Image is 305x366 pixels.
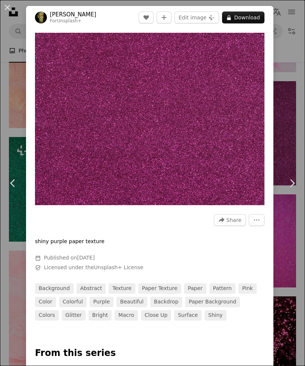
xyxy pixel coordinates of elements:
[227,214,241,226] span: Share
[138,283,181,294] a: paper texture
[77,255,94,261] time: November 7, 2022 at 5:10:11 AM CST
[174,310,201,321] a: surface
[150,297,182,307] a: backdrop
[115,310,138,321] a: macro
[44,255,95,261] span: Published on
[35,238,105,245] p: shiny purple paper texture
[77,283,106,294] a: abstract
[209,283,235,294] a: pattern
[50,18,96,24] div: For
[185,297,240,307] a: paper background
[35,33,264,205] img: a close up of a purple glitter background
[249,214,264,226] button: More Actions
[57,18,81,23] a: Unsplash+
[35,310,59,321] a: colors
[50,11,96,18] a: [PERSON_NAME]
[139,12,154,23] button: Like
[279,147,305,219] a: Next
[174,12,219,23] button: Edit image
[44,264,143,271] span: Licensed under the
[35,297,56,307] a: color
[116,297,147,307] a: beautiful
[109,283,135,294] a: texture
[35,12,47,23] img: Go to engin akyurt's profile
[90,297,113,307] a: purple
[238,283,257,294] a: pink
[94,264,144,270] a: Unsplash+ License
[89,310,112,321] a: bright
[59,297,87,307] a: colorful
[205,310,227,321] a: shiny
[141,310,171,321] a: close up
[184,283,206,294] a: paper
[222,12,264,23] button: Download
[157,12,171,23] button: Add to Collection
[35,347,264,359] p: From this series
[214,214,246,226] button: Share this image
[35,283,74,294] a: background
[62,310,86,321] a: glitter
[35,33,264,205] button: Zoom in on this image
